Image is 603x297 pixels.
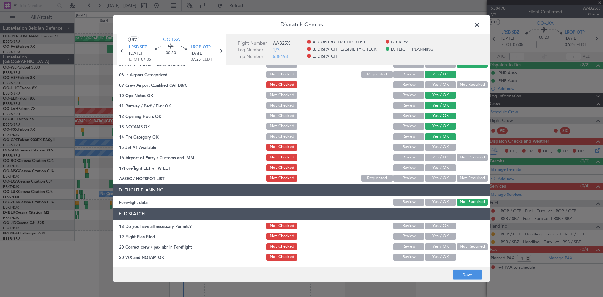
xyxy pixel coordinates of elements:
[457,81,488,88] button: Not Required
[457,154,488,161] button: Not Required
[113,15,490,34] header: Dispatch Checks
[457,175,488,182] button: Not Required
[457,243,488,250] button: Not Required
[457,199,488,206] button: Not Required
